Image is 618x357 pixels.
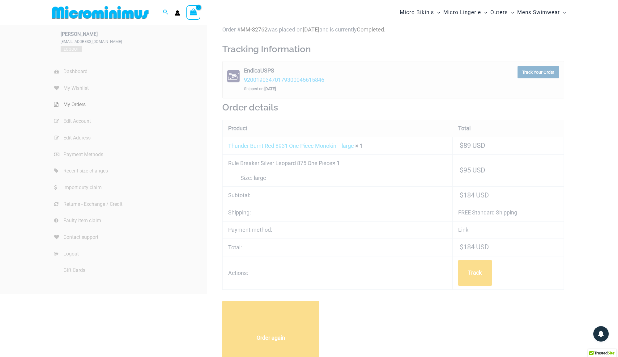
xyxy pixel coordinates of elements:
[508,5,514,20] span: Menu Toggle
[54,113,207,130] a: Edit Account
[54,262,207,279] a: Gift Cards
[460,166,463,174] span: $
[63,67,206,76] span: Dashboard
[175,10,180,16] a: Account icon link
[434,5,440,20] span: Menu Toggle
[560,5,566,20] span: Menu Toggle
[400,5,434,20] span: Micro Bikinis
[223,186,453,204] th: Subtotal:
[490,5,508,20] span: Outers
[489,3,516,22] a: OutersMenu ToggleMenu Toggle
[228,143,354,149] a: Thunder Burnt Red 8931 One Piece Monokini - large
[453,221,564,239] td: Link
[241,26,267,33] mark: MM-32762
[244,66,441,75] strong: EndicaUSPS
[63,100,206,109] span: My Orders
[63,133,206,143] span: Edit Address
[227,70,240,82] img: usps.png
[460,166,485,174] bdi: 95 USD
[63,117,206,126] span: Edit Account
[460,142,463,149] span: $
[61,46,82,52] a: Logout
[460,191,463,199] span: $
[355,143,363,149] strong: × 1
[460,142,485,149] bdi: 89 USD
[398,3,442,22] a: Micro BikinisMenu ToggleMenu Toggle
[443,5,481,20] span: Micro Lingerie
[54,163,207,179] a: Recent size changes
[163,9,168,16] a: Search icon link
[222,43,564,55] h2: Tracking Information
[63,249,206,259] span: Logout
[63,200,206,209] span: Returns - Exchange / Credit
[241,173,252,183] strong: Size:
[63,233,206,242] span: Contact support
[357,26,384,33] mark: Completed
[460,243,463,251] span: $
[63,150,206,159] span: Payment Methods
[54,229,207,246] a: Contact support
[54,212,207,229] a: Faulty item claim
[332,160,340,166] strong: × 1
[223,221,453,239] th: Payment method:
[54,179,207,196] a: Import duty claim
[222,102,564,113] h2: Order details
[49,6,151,19] img: MM SHOP LOGO FLAT
[460,243,489,251] span: 184 USD
[241,173,447,183] p: large
[460,191,489,199] span: 184 USD
[458,260,492,285] a: Track order number MM-32762
[453,204,564,221] td: FREE Standard Shipping
[244,84,442,93] div: Shipped on:
[54,130,207,146] a: Edit Address
[61,39,122,44] span: [EMAIL_ADDRESS][DOMAIN_NAME]
[54,146,207,163] a: Payment Methods
[63,84,206,93] span: My Wishlist
[442,3,489,22] a: Micro LingerieMenu ToggleMenu Toggle
[264,86,276,91] strong: [DATE]
[54,63,207,80] a: Dashboard
[54,246,207,262] a: Logout
[453,120,564,137] th: Total
[223,154,453,186] td: Rule Breaker Silver Leopard 875 One Piece
[517,5,560,20] span: Mens Swimwear
[63,266,206,275] span: Gift Cards
[63,216,206,225] span: Faulty item claim
[222,25,564,34] p: Order # was placed on and is currently .
[223,120,453,137] th: Product
[54,96,207,113] a: My Orders
[223,256,453,290] th: Actions:
[54,80,207,97] a: My Wishlist
[63,183,206,192] span: Import duty claim
[54,196,207,213] a: Returns - Exchange / Credit
[223,239,453,256] th: Total:
[303,26,319,33] mark: [DATE]
[223,204,453,221] th: Shipping:
[63,166,206,176] span: Recent size changes
[516,3,568,22] a: Mens SwimwearMenu ToggleMenu Toggle
[397,2,569,23] nav: Site Navigation
[61,31,122,37] span: [PERSON_NAME]
[481,5,487,20] span: Menu Toggle
[244,77,324,83] a: 92001903470179300045615846
[186,5,201,19] a: View Shopping Cart, empty
[518,66,559,78] a: Track Your Order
